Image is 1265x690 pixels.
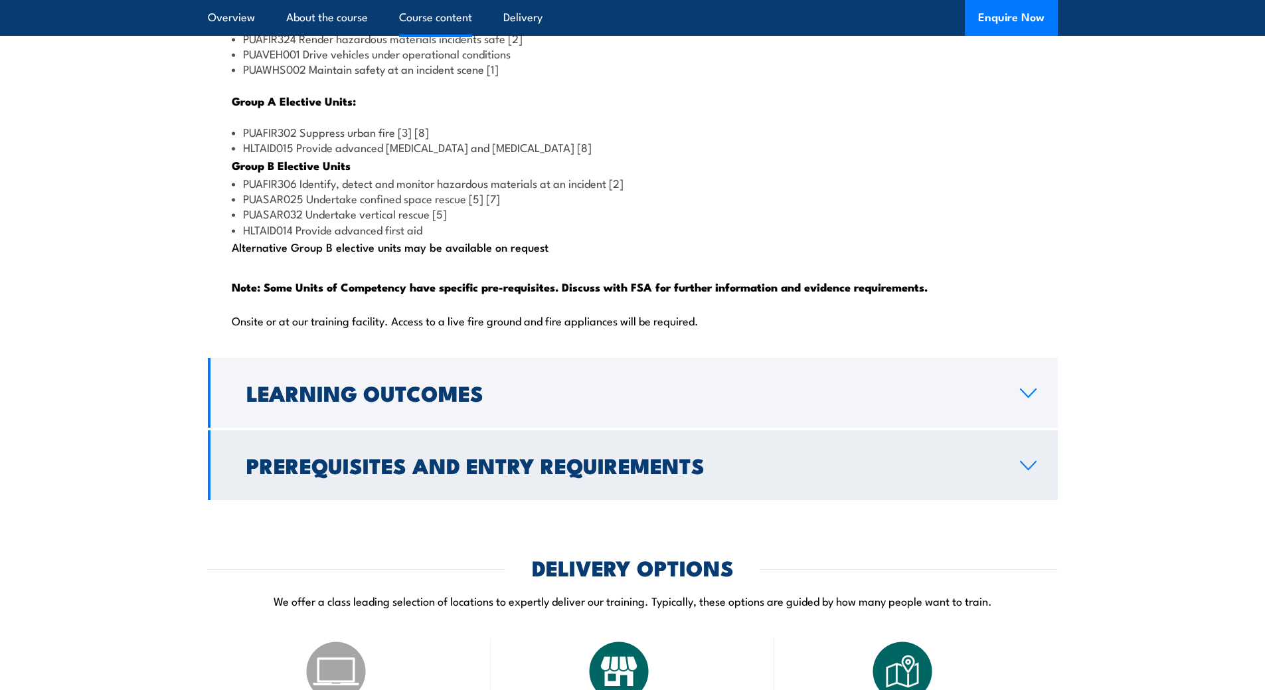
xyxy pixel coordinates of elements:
[232,92,356,110] strong: Group A Elective Units:
[232,46,1034,61] li: PUAVEH001 Drive vehicles under operational conditions
[232,222,1034,237] li: HLTAID014 Provide advanced first aid
[208,430,1058,500] a: Prerequisites and Entry Requirements
[232,61,1034,76] li: PUAWHS002 Maintain safety at an incident scene [1]
[208,593,1058,608] p: We offer a class leading selection of locations to expertly deliver our training. Typically, thes...
[232,278,928,296] strong: Note: Some Units of Competency have specific pre-requisites. Discuss with FSA for further informa...
[232,157,351,174] strong: Group B Elective Units
[232,31,1034,46] li: PUAFIR324 Render hazardous materials incidents safe [2]
[232,139,1034,155] li: HLTAID015 Provide advanced [MEDICAL_DATA] and [MEDICAL_DATA] [8]
[208,358,1058,428] a: Learning Outcomes
[246,383,999,402] h2: Learning Outcomes
[232,313,1034,327] p: Onsite or at our training facility. Access to a live fire ground and fire appliances will be requ...
[232,175,1034,191] li: PUAFIR306 Identify, detect and monitor hazardous materials at an incident [2]
[232,124,1034,139] li: PUAFIR302 Suppress urban fire [3] [8]
[246,456,999,474] h2: Prerequisites and Entry Requirements
[232,191,1034,206] li: PUASAR025 Undertake confined space rescue [5] [7]
[532,558,734,576] h2: DELIVERY OPTIONS
[232,206,1034,221] li: PUASAR032 Undertake vertical rescue [5]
